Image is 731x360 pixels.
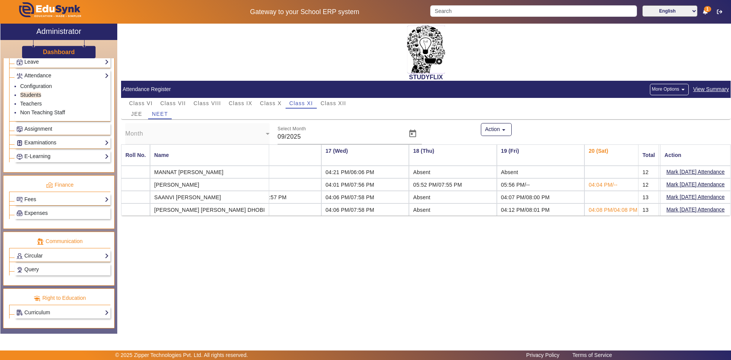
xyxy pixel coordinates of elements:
[666,205,725,214] button: Mark [DATE] Attendance
[150,166,269,178] mat-cell: MANNAT [PERSON_NAME]
[497,178,584,191] td: 05:56 PM/--
[638,203,659,216] mat-cell: 13
[638,166,659,178] mat-cell: 12
[152,111,168,117] span: NEET
[409,144,496,166] th: 18 (Thu)
[638,144,659,166] mat-header-cell: Total
[481,123,512,136] button: Action
[17,126,22,132] img: Assignments.png
[321,166,409,178] td: 04:21 PM/06:06 PM
[121,144,150,166] mat-header-cell: Roll No.
[131,111,142,117] span: JEE
[16,209,109,218] a: Expenses
[568,350,616,360] a: Terms of Service
[24,266,39,272] span: Query
[20,92,41,98] a: Students
[234,166,321,178] td: Absent
[17,210,22,216] img: Payroll.png
[43,48,75,56] a: Dashboard
[409,166,496,178] td: Absent
[666,167,725,177] button: Mark [DATE] Attendance
[150,191,269,203] mat-cell: SAANVI [PERSON_NAME]
[522,350,563,360] a: Privacy Policy
[193,101,221,106] span: Class VIII
[584,203,672,216] td: 04:08 PM/04:08 PM
[17,267,22,273] img: Support-tickets.png
[497,144,584,166] th: 19 (Fri)
[666,180,725,189] button: Mark [DATE] Attendance
[37,27,81,36] h2: Administrator
[321,178,409,191] td: 04:01 PM/07:56 PM
[638,178,659,191] mat-cell: 12
[409,178,496,191] td: 05:52 PM/07:55 PM
[20,101,42,107] a: Teachers
[16,125,109,133] a: Assignment
[121,74,731,81] h2: STUDYFLIX
[260,101,282,106] span: Class X
[234,178,321,191] td: Absent
[404,125,422,143] button: Open calendar
[9,294,110,302] p: Right to Education
[650,84,689,95] button: More Options
[638,191,659,203] mat-cell: 13
[150,144,269,166] mat-header-cell: Name
[497,166,584,178] td: Absent
[160,101,186,106] span: Class VII
[24,210,48,216] span: Expenses
[409,191,496,203] td: Absent
[321,101,346,106] span: Class XII
[16,265,109,274] a: Query
[34,295,40,302] img: rte.png
[187,8,422,16] h5: Gateway to your School ERP system
[129,101,153,106] span: Class VI
[497,191,584,203] td: 04:07 PM/08:00 PM
[150,178,269,191] mat-cell: [PERSON_NAME]
[409,203,496,216] td: Absent
[9,181,110,189] p: Finance
[430,5,637,17] input: Search
[321,203,409,216] td: 04:06 PM/07:58 PM
[24,126,52,132] span: Assignment
[497,203,584,216] td: 04:12 PM/08:01 PM
[0,24,117,40] a: Administrator
[20,83,52,89] a: Configuration
[321,191,409,203] td: 04:06 PM/07:58 PM
[693,85,729,94] span: View Summary
[234,203,321,216] td: Absent
[121,81,731,98] mat-card-header: Attendance Register
[229,101,252,106] span: Class IX
[679,86,687,93] mat-icon: arrow_drop_down
[234,144,321,166] th: 16 (Tue)
[660,144,731,166] mat-header-cell: Action
[20,109,65,115] a: Non Teaching Staff
[321,144,409,166] th: 17 (Wed)
[278,126,306,131] mat-label: Select Month
[115,351,248,359] p: © 2025 Zipper Technologies Pvt. Ltd. All rights reserved.
[46,182,53,189] img: finance.png
[407,26,445,74] img: 2da83ddf-6089-4dce-a9e2-416746467bdd
[9,237,110,245] p: Communication
[666,192,725,202] button: Mark [DATE] Attendance
[704,6,711,12] span: 1
[500,126,508,134] mat-icon: arrow_drop_down
[37,238,44,245] img: communication.png
[584,178,672,191] td: 04:04 PM/--
[289,101,313,106] span: Class XI
[584,144,672,166] th: 20 (Sat)
[150,203,269,216] mat-cell: [PERSON_NAME] [PERSON_NAME] DHOBI
[234,191,321,203] td: 04:00 PM/07:57 PM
